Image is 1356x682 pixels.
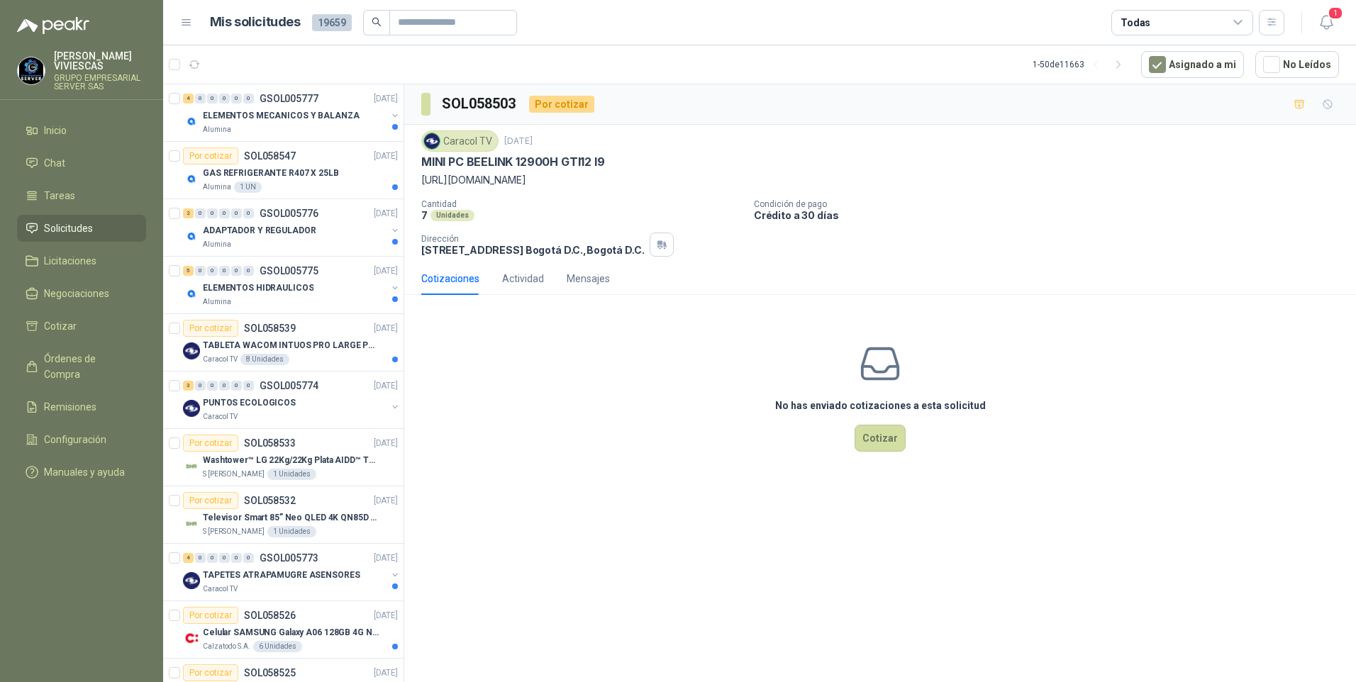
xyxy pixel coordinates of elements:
div: Por cotizar [183,320,238,337]
p: Cantidad [421,199,743,209]
div: 0 [195,208,206,218]
div: 6 Unidades [253,641,302,652]
p: SOL058525 [244,668,296,678]
img: Company Logo [183,170,200,187]
a: Por cotizarSOL058547[DATE] Company LogoGAS REFRIGERANTE R407 X 25LBAlumina1 UN [163,142,404,199]
p: SOL058539 [244,323,296,333]
img: Company Logo [183,113,200,130]
p: Caracol TV [203,411,238,423]
p: [STREET_ADDRESS] Bogotá D.C. , Bogotá D.C. [421,244,644,256]
p: GSOL005775 [260,266,318,276]
img: Company Logo [183,630,200,647]
p: Crédito a 30 días [754,209,1350,221]
div: 0 [219,94,230,104]
p: Televisor Smart 85” Neo QLED 4K QN85D (QN85QN85DBKXZL) [203,511,379,525]
p: GAS REFRIGERANTE R407 X 25LB [203,167,339,180]
div: 0 [195,94,206,104]
img: Company Logo [183,228,200,245]
p: GSOL005774 [260,381,318,391]
p: Celular SAMSUNG Galaxy A06 128GB 4G Negro [203,626,379,639]
div: 5 [183,266,194,276]
div: 0 [195,381,206,391]
div: 1 - 50 de 11663 [1033,53,1130,76]
img: Company Logo [183,572,200,589]
a: Por cotizarSOL058526[DATE] Company LogoCelular SAMSUNG Galaxy A06 128GB 4G NegroCalzatodo S.A.6 U... [163,601,404,659]
p: Alumina [203,124,231,135]
p: TAPETES ATRAPAMUGRE ASENSORES [203,569,360,582]
a: Manuales y ayuda [17,459,146,486]
p: Alumina [203,239,231,250]
div: 0 [231,208,242,218]
span: 1 [1328,6,1343,20]
div: 1 Unidades [267,526,316,537]
div: 4 [183,553,194,563]
span: Remisiones [44,399,96,415]
div: 0 [207,266,218,276]
p: SOL058547 [244,151,296,161]
img: Company Logo [183,457,200,474]
a: Cotizar [17,313,146,340]
p: SOL058526 [244,610,296,620]
img: Company Logo [424,133,440,149]
a: Por cotizarSOL058539[DATE] Company LogoTABLETA WACOM INTUOS PRO LARGE PTK870K0ACaracol TV8 Unidades [163,314,404,371]
img: Company Logo [183,285,200,302]
p: Washtower™ LG 22Kg/22Kg Plata AIDD™ ThinQ™ Steam™ WK22VS6P [203,454,379,467]
h3: SOL058503 [442,93,518,115]
img: Logo peakr [17,17,89,34]
div: 1 UN [234,181,262,193]
p: [DATE] [374,322,398,335]
div: 0 [243,553,254,563]
p: TABLETA WACOM INTUOS PRO LARGE PTK870K0A [203,339,379,352]
a: Inicio [17,117,146,144]
div: 0 [195,553,206,563]
a: Solicitudes [17,215,146,242]
p: [PERSON_NAME] VIVIESCAS [54,51,146,71]
button: Cotizar [855,425,906,452]
p: Condición de pago [754,199,1350,209]
img: Company Logo [183,342,200,359]
p: Calzatodo S.A. [203,641,250,652]
a: Remisiones [17,393,146,420]
div: 1 Unidades [267,469,316,480]
div: Por cotizar [183,664,238,681]
span: Configuración [44,432,106,447]
h1: Mis solicitudes [210,12,301,33]
div: Cotizaciones [421,271,479,286]
div: 0 [243,266,254,276]
p: GRUPO EMPRESARIAL SERVER SAS [54,74,146,91]
span: Chat [44,155,65,171]
p: GSOL005777 [260,94,318,104]
a: Tareas [17,182,146,209]
div: 0 [231,553,242,563]
div: Mensajes [567,271,610,286]
h3: No has enviado cotizaciones a esta solicitud [775,398,986,413]
p: ELEMENTOS HIDRAULICOS [203,281,313,295]
button: Asignado a mi [1141,51,1244,78]
p: [DATE] [374,264,398,278]
div: 0 [219,553,230,563]
div: 0 [207,381,218,391]
div: 4 [183,94,194,104]
p: [DATE] [374,609,398,622]
p: [DATE] [374,150,398,163]
p: [URL][DOMAIN_NAME] [421,172,1339,188]
p: [DATE] [374,437,398,450]
div: 0 [207,94,218,104]
div: Actividad [502,271,544,286]
button: 1 [1313,10,1339,35]
div: Todas [1121,15,1150,30]
div: 0 [243,381,254,391]
div: 0 [219,381,230,391]
span: Manuales y ayuda [44,464,125,480]
span: Órdenes de Compra [44,351,133,382]
div: Caracol TV [421,130,499,152]
div: 8 Unidades [240,354,289,365]
div: 0 [219,208,230,218]
div: Por cotizar [183,435,238,452]
div: 0 [207,553,218,563]
span: 19659 [312,14,352,31]
p: ELEMENTOS MECANICOS Y BALANZA [203,109,360,123]
p: Dirección [421,234,644,244]
p: [DATE] [504,135,533,148]
span: Cotizar [44,318,77,334]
